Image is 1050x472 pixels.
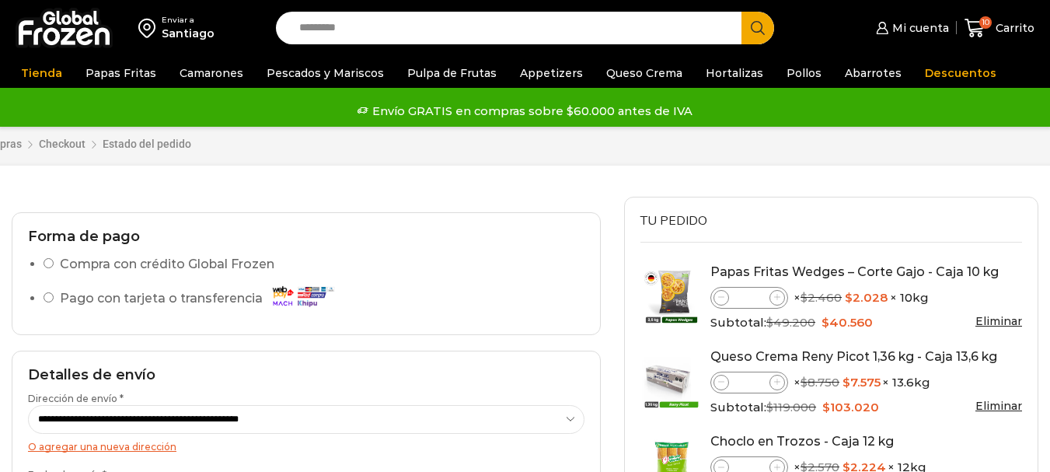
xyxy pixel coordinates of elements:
[60,285,342,313] label: Pago con tarjeta o transferencia
[992,20,1034,36] span: Carrito
[172,58,251,88] a: Camarones
[975,314,1022,328] a: Eliminar
[842,375,850,390] span: $
[710,399,1022,416] div: Subtotal:
[801,290,842,305] bdi: 2.460
[766,400,773,414] span: $
[845,290,853,305] span: $
[975,399,1022,413] a: Eliminar
[822,400,830,414] span: $
[822,315,829,330] span: $
[78,58,164,88] a: Papas Fritas
[801,375,808,390] span: $
[710,349,997,364] a: Queso Crema Reny Picot 1,36 kg - Caja 13,6 kg
[888,20,949,36] span: Mi cuenta
[801,290,808,305] span: $
[399,58,504,88] a: Pulpa de Frutas
[801,375,839,390] bdi: 8.750
[822,400,879,414] bdi: 103.020
[845,290,888,305] bdi: 2.028
[28,392,584,434] label: Dirección de envío *
[267,282,337,309] img: Pago con tarjeta o transferencia
[28,405,584,434] select: Dirección de envío *
[917,58,1004,88] a: Descuentos
[766,400,816,414] bdi: 119.000
[729,288,769,307] input: Product quantity
[259,58,392,88] a: Pescados y Mariscos
[512,58,591,88] a: Appetizers
[822,315,873,330] bdi: 40.560
[698,58,771,88] a: Hortalizas
[710,314,1022,331] div: Subtotal:
[60,253,274,276] label: Compra con crédito Global Frozen
[837,58,909,88] a: Abarrotes
[710,372,1022,393] div: × × 13.6kg
[13,58,70,88] a: Tienda
[872,12,948,44] a: Mi cuenta
[28,441,176,453] a: O agregar una nueva dirección
[741,12,774,44] button: Search button
[779,58,829,88] a: Pollos
[138,15,162,41] img: address-field-icon.svg
[710,264,999,279] a: Papas Fritas Wedges – Corte Gajo - Caja 10 kg
[710,434,894,449] a: Choclo en Trozos - Caja 12 kg
[640,212,707,229] span: Tu pedido
[598,58,690,88] a: Queso Crema
[965,10,1034,47] a: 10 Carrito
[162,26,215,41] div: Santiago
[710,287,1022,309] div: × × 10kg
[979,16,992,29] span: 10
[729,373,769,392] input: Product quantity
[28,367,584,384] h2: Detalles de envío
[766,315,815,330] bdi: 49.200
[766,315,773,330] span: $
[842,375,881,390] bdi: 7.575
[162,15,215,26] div: Enviar a
[28,229,584,246] h2: Forma de pago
